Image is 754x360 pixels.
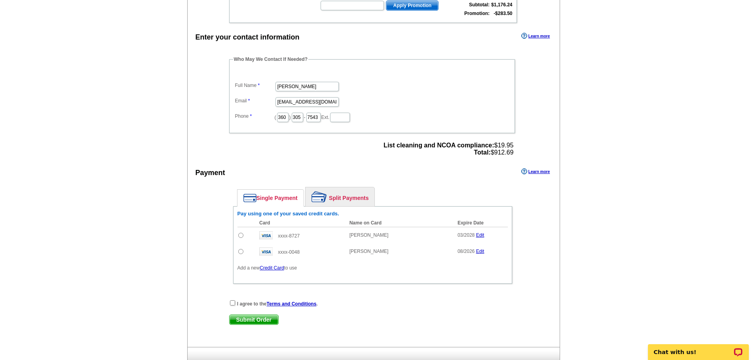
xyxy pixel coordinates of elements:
[233,111,511,123] dd: ( ) - Ext.
[494,11,512,16] strong: -$283.50
[230,315,278,324] span: Submit Order
[237,211,508,217] h6: Pay using one of your saved credit cards.
[476,232,484,238] a: Edit
[474,149,490,156] strong: Total:
[386,1,438,10] span: Apply Promotion
[469,2,490,8] strong: Subtotal:
[260,265,284,271] a: Credit Card
[349,249,389,254] span: [PERSON_NAME]
[235,82,275,89] label: Full Name
[386,0,439,11] button: Apply Promotion
[306,187,374,206] a: Split Payments
[458,232,475,238] span: 03/2028
[196,32,300,43] div: Enter your contact information
[311,191,327,202] img: split-payment.png
[384,142,513,156] span: $19.95 $912.69
[278,233,300,239] span: xxxx-8727
[259,231,273,239] img: visa.gif
[476,249,484,254] a: Edit
[267,301,317,307] a: Terms and Conditions
[235,113,275,120] label: Phone
[233,56,308,63] legend: Who May We Contact If Needed?
[464,11,490,16] strong: Promotion:
[458,249,475,254] span: 08/2026
[346,219,454,227] th: Name on Card
[235,97,275,104] label: Email
[237,264,508,271] p: Add a new to use
[259,247,273,256] img: visa.gif
[384,142,494,149] strong: List cleaning and NCOA compliance:
[349,232,389,238] span: [PERSON_NAME]
[196,168,225,178] div: Payment
[237,190,304,206] a: Single Payment
[255,219,346,227] th: Card
[491,2,512,8] strong: $1,176.24
[278,249,300,255] span: xxxx-0048
[243,194,256,202] img: single-payment.png
[237,301,318,307] strong: I agree to the .
[643,335,754,360] iframe: LiveChat chat widget
[454,219,508,227] th: Expire Date
[521,33,550,39] a: Learn more
[521,168,550,175] a: Learn more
